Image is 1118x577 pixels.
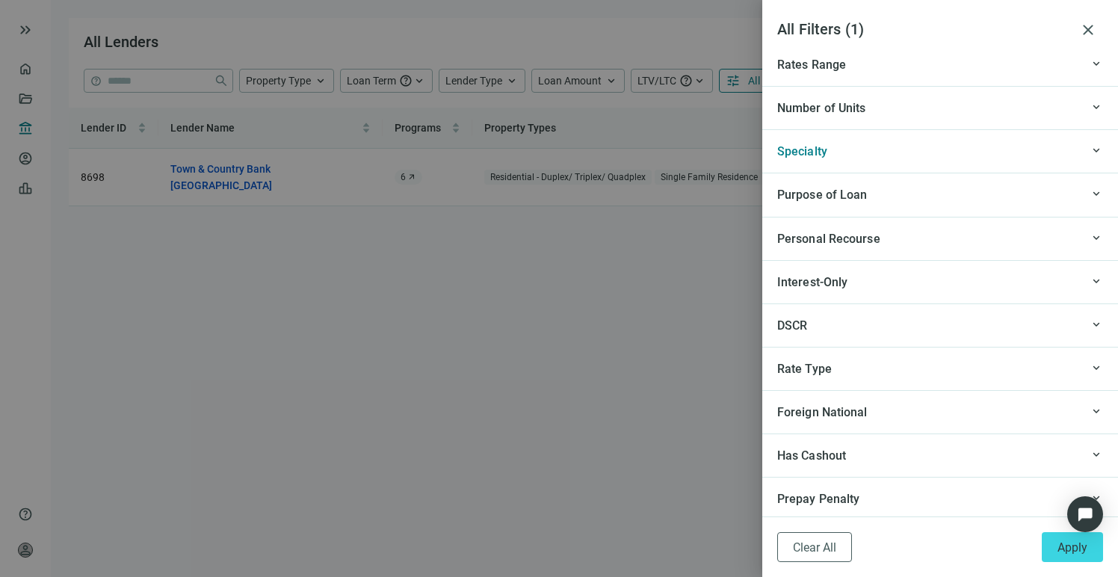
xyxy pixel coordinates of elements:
[777,58,846,72] span: Rates Range
[777,275,847,289] span: Interest-Only
[762,260,1118,303] div: keyboard_arrow_upInterest-Only
[762,129,1118,173] div: keyboard_arrow_upSpecialty
[762,86,1118,129] div: keyboard_arrow_upNumber of Units
[1067,496,1103,532] div: Open Intercom Messenger
[762,217,1118,260] div: keyboard_arrow_upPersonal Recourse
[777,492,859,506] span: Prepay Penalty
[1073,15,1103,45] button: close
[762,173,1118,216] div: keyboard_arrow_upPurpose of Loan
[777,448,846,463] span: Has Cashout
[777,362,832,376] span: Rate Type
[793,540,836,555] span: Clear All
[1057,540,1087,555] span: Apply
[762,433,1118,477] div: keyboard_arrow_upHas Cashout
[777,405,868,419] span: Foreign National
[1079,21,1097,39] span: close
[762,477,1118,520] div: keyboard_arrow_upPrepay Penalty
[777,188,868,202] span: Purpose of Loan
[762,390,1118,433] div: keyboard_arrow_upForeign National
[777,318,807,333] span: DSCR
[762,347,1118,390] div: keyboard_arrow_upRate Type
[777,532,852,562] button: Clear All
[777,101,866,115] span: Number of Units
[777,144,827,158] span: Specialty
[777,18,1073,41] article: All Filters ( 1 )
[1042,532,1103,562] button: Apply
[762,43,1118,86] div: keyboard_arrow_upRates Range
[762,303,1118,347] div: keyboard_arrow_upDSCR
[777,232,880,246] span: Personal Recourse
